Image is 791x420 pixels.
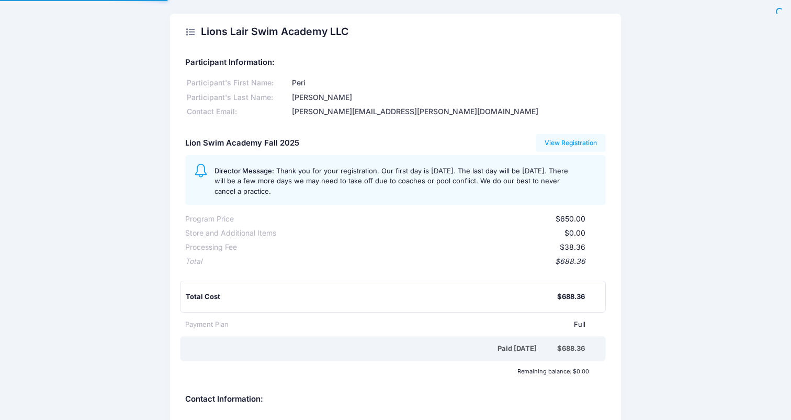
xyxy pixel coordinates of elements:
[214,167,568,195] span: Thank you for your registration. Our first day is [DATE]. The last day will be [DATE]. There will...
[180,368,594,374] div: Remaining balance: $0.00
[185,242,237,253] div: Processing Fee
[237,242,585,253] div: $38.36
[202,256,585,267] div: $688.36
[536,134,606,152] a: View Registration
[186,292,557,302] div: Total Cost
[185,395,606,404] h5: Contact Information:
[557,344,585,354] div: $688.36
[556,214,585,223] span: $650.00
[290,78,606,89] div: Peri
[185,58,606,68] h5: Participant Information:
[185,319,229,330] div: Payment Plan
[185,228,276,239] div: Store and Additional Items
[290,106,606,117] div: [PERSON_NAME][EMAIL_ADDRESS][PERSON_NAME][DOMAIN_NAME]
[187,344,557,354] div: Paid [DATE]
[185,78,290,89] div: Participant's First Name:
[557,292,585,302] div: $688.36
[185,214,234,225] div: Program Price
[290,92,606,103] div: [PERSON_NAME]
[185,256,202,267] div: Total
[201,26,348,38] h2: Lions Lair Swim Academy LLC
[276,228,585,239] div: $0.00
[229,319,585,330] div: Full
[185,92,290,103] div: Participant's Last Name:
[214,167,274,175] span: Director Message:
[185,106,290,117] div: Contact Email:
[185,139,299,148] h5: Lion Swim Academy Fall 2025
